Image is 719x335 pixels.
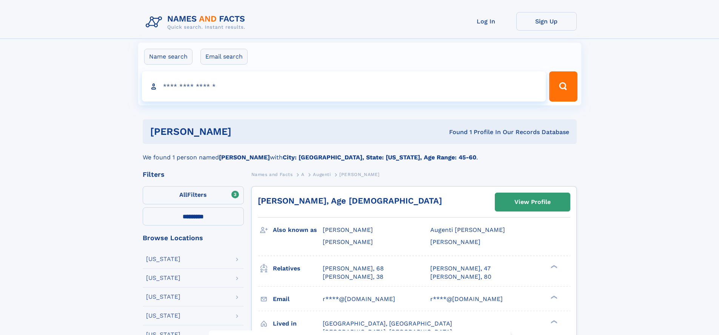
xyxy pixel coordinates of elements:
[339,172,380,177] span: [PERSON_NAME]
[549,71,577,102] button: Search Button
[146,256,180,262] div: [US_STATE]
[323,226,373,233] span: [PERSON_NAME]
[301,170,305,179] a: A
[430,226,505,233] span: Augenti [PERSON_NAME]
[143,186,244,204] label: Filters
[273,317,323,330] h3: Lived in
[142,71,546,102] input: search input
[146,275,180,281] div: [US_STATE]
[143,235,244,241] div: Browse Locations
[323,238,373,245] span: [PERSON_NAME]
[549,295,558,299] div: ❯
[549,264,558,269] div: ❯
[313,172,331,177] span: Augenti
[514,193,551,211] div: View Profile
[179,191,187,198] span: All
[219,154,270,161] b: [PERSON_NAME]
[283,154,476,161] b: City: [GEOGRAPHIC_DATA], State: [US_STATE], Age Range: 45-60
[495,193,570,211] a: View Profile
[313,170,331,179] a: Augenti
[430,238,480,245] span: [PERSON_NAME]
[273,224,323,236] h3: Also known as
[143,12,251,32] img: Logo Names and Facts
[430,273,491,281] a: [PERSON_NAME], 80
[251,170,293,179] a: Names and Facts
[273,293,323,306] h3: Email
[549,319,558,324] div: ❯
[258,196,442,205] a: [PERSON_NAME], Age [DEMOGRAPHIC_DATA]
[301,172,305,177] span: A
[323,273,383,281] a: [PERSON_NAME], 38
[323,264,384,273] a: [PERSON_NAME], 68
[516,12,577,31] a: Sign Up
[430,264,491,273] a: [PERSON_NAME], 47
[273,262,323,275] h3: Relatives
[144,49,192,65] label: Name search
[143,171,244,178] div: Filters
[146,313,180,319] div: [US_STATE]
[200,49,248,65] label: Email search
[456,12,516,31] a: Log In
[340,128,569,136] div: Found 1 Profile In Our Records Database
[143,144,577,162] div: We found 1 person named with .
[146,294,180,300] div: [US_STATE]
[323,320,452,327] span: [GEOGRAPHIC_DATA], [GEOGRAPHIC_DATA]
[150,127,340,136] h1: [PERSON_NAME]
